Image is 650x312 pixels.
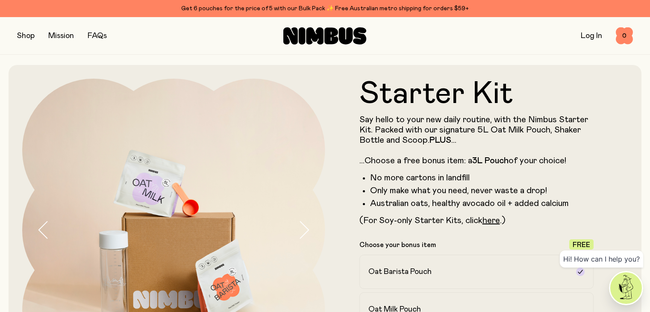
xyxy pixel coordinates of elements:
h1: Starter Kit [359,79,594,109]
li: Only make what you need, never waste a drop! [370,185,594,196]
a: FAQs [88,32,107,40]
strong: PLUS [429,136,451,144]
p: Choose your bonus item [359,241,436,249]
strong: 3L [472,156,482,165]
a: Log In [581,32,602,40]
li: Australian oats, healthy avocado oil + added calcium [370,198,594,209]
div: Get 6 pouches for the price of 5 with our Bulk Pack ✨ Free Australian metro shipping for orders $59+ [17,3,633,14]
div: Hi! How can I help you? [560,250,643,268]
p: Say hello to your new daily routine, with the Nimbus Starter Kit. Packed with our signature 5L Oa... [359,115,594,166]
strong: Pouch [485,156,509,165]
a: here [482,216,500,225]
span: Free [573,241,590,248]
li: No more cartons in landfill [370,173,594,183]
a: Mission [48,32,74,40]
h2: Oat Barista Pouch [368,267,432,277]
img: agent [610,272,642,304]
button: 0 [616,27,633,44]
p: (For Soy-only Starter Kits, click .) [359,215,594,226]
